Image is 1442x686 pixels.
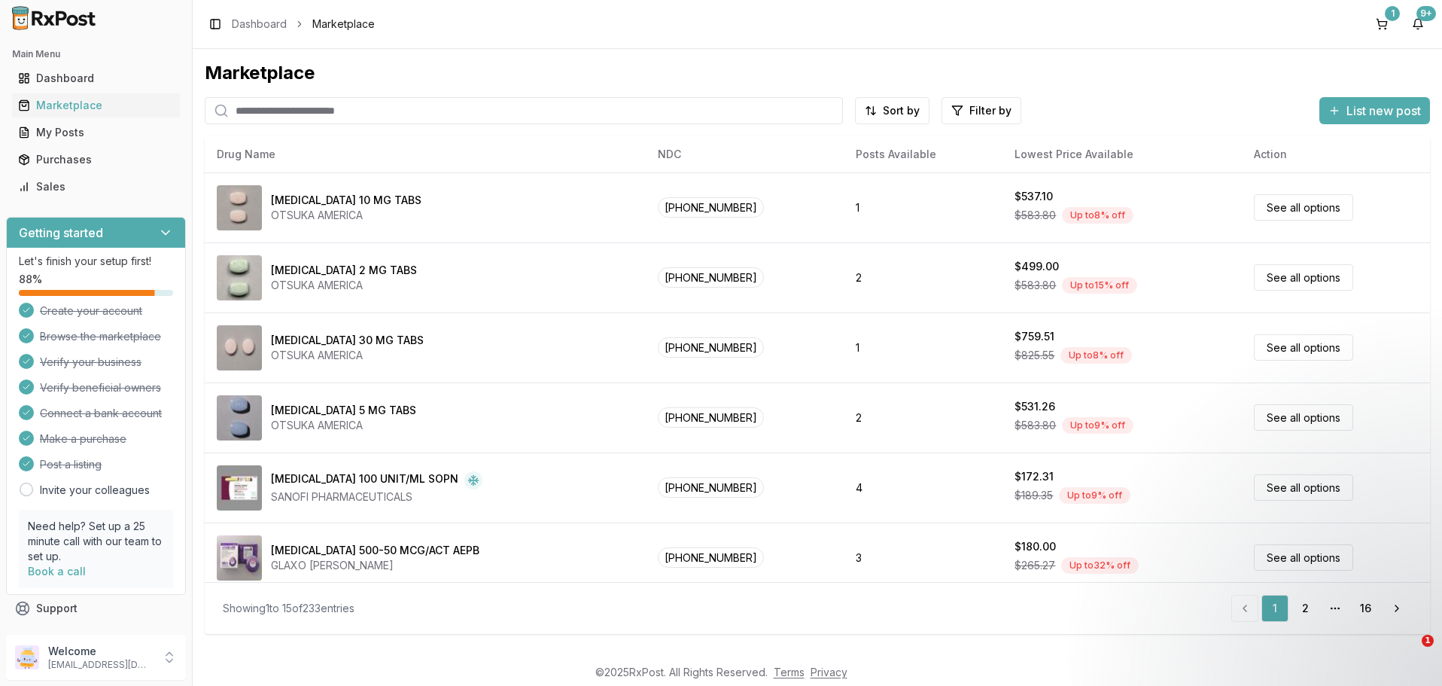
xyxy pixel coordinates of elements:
[1254,334,1353,361] a: See all options
[271,418,416,433] div: OTSUKA AMERICA
[40,303,142,319] span: Create your account
[1062,277,1137,294] div: Up to 15 % off
[217,395,262,441] img: Abilify 5 MG TABS
[1370,12,1394,36] button: 1
[1254,194,1353,221] a: See all options
[12,119,180,146] a: My Posts
[271,543,479,558] div: [MEDICAL_DATA] 500-50 MCG/ACT AEPB
[271,489,482,505] div: SANOFI PHARMACEUTICALS
[1416,6,1436,21] div: 9+
[217,465,262,511] img: Admelog SoloStar 100 UNIT/ML SOPN
[1015,208,1056,223] span: $583.80
[36,628,87,643] span: Feedback
[1015,329,1054,344] div: $759.51
[1062,417,1133,434] div: Up to 9 % off
[18,125,174,140] div: My Posts
[1060,347,1132,364] div: Up to 8 % off
[271,558,479,573] div: GLAXO [PERSON_NAME]
[271,348,424,363] div: OTSUKA AMERICA
[232,17,287,32] a: Dashboard
[1015,278,1056,293] span: $583.80
[6,120,186,145] button: My Posts
[811,666,847,678] a: Privacy
[28,519,164,564] p: Need help? Set up a 25 minute call with our team to set up.
[1015,539,1056,554] div: $180.00
[18,98,174,113] div: Marketplace
[217,255,262,300] img: Abilify 2 MG TABS
[217,185,262,230] img: Abilify 10 MG TABS
[12,65,180,92] a: Dashboard
[40,380,161,395] span: Verify beneficial owners
[217,535,262,581] img: Advair Diskus 500-50 MCG/ACT AEPB
[1061,557,1139,574] div: Up to 32 % off
[18,152,174,167] div: Purchases
[19,254,173,269] p: Let's finish your setup first!
[1422,635,1434,647] span: 1
[40,355,141,370] span: Verify your business
[6,595,186,622] button: Support
[658,407,764,428] span: [PHONE_NUMBER]
[48,659,153,671] p: [EMAIL_ADDRESS][DOMAIN_NAME]
[6,148,186,172] button: Purchases
[15,645,39,669] img: User avatar
[844,242,1002,313] td: 2
[844,523,1002,593] td: 3
[1319,97,1430,124] button: List new post
[271,263,417,278] div: [MEDICAL_DATA] 2 MG TABS
[658,197,764,218] span: [PHONE_NUMBER]
[1015,189,1053,204] div: $537.10
[844,383,1002,453] td: 2
[969,103,1012,118] span: Filter by
[844,172,1002,242] td: 1
[1406,12,1430,36] button: 9+
[271,193,421,208] div: [MEDICAL_DATA] 10 MG TABS
[40,483,150,498] a: Invite your colleagues
[12,173,180,200] a: Sales
[1062,207,1133,224] div: Up to 8 % off
[1346,102,1421,120] span: List new post
[40,406,162,421] span: Connect a bank account
[28,565,86,578] a: Book a call
[48,644,153,659] p: Welcome
[1015,348,1054,363] span: $825.55
[1391,635,1427,671] iframe: Intercom live chat
[1059,487,1130,504] div: Up to 9 % off
[658,477,764,498] span: [PHONE_NUMBER]
[40,457,102,472] span: Post a listing
[19,224,103,242] h3: Getting started
[18,179,174,194] div: Sales
[217,325,262,370] img: Abilify 30 MG TABS
[12,146,180,173] a: Purchases
[844,313,1002,383] td: 1
[6,93,186,117] button: Marketplace
[205,61,1430,85] div: Marketplace
[223,601,354,616] div: Showing 1 to 15 of 233 entries
[312,17,375,32] span: Marketplace
[40,329,161,344] span: Browse the marketplace
[271,333,424,348] div: [MEDICAL_DATA] 30 MG TABS
[6,175,186,199] button: Sales
[855,97,929,124] button: Sort by
[205,136,646,172] th: Drug Name
[271,403,416,418] div: [MEDICAL_DATA] 5 MG TABS
[6,622,186,649] button: Feedback
[1015,488,1053,503] span: $189.35
[658,267,764,288] span: [PHONE_NUMBER]
[6,66,186,90] button: Dashboard
[1242,136,1430,172] th: Action
[658,337,764,358] span: [PHONE_NUMBER]
[1015,558,1055,573] span: $265.27
[40,431,126,447] span: Make a purchase
[1254,474,1353,501] a: See all options
[1385,6,1400,21] div: 1
[271,278,417,293] div: OTSUKA AMERICA
[1015,399,1055,414] div: $531.26
[1015,469,1054,484] div: $172.31
[271,208,421,223] div: OTSUKA AMERICA
[19,272,42,287] span: 88 %
[646,136,844,172] th: NDC
[18,71,174,86] div: Dashboard
[1002,136,1242,172] th: Lowest Price Available
[12,92,180,119] a: Marketplace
